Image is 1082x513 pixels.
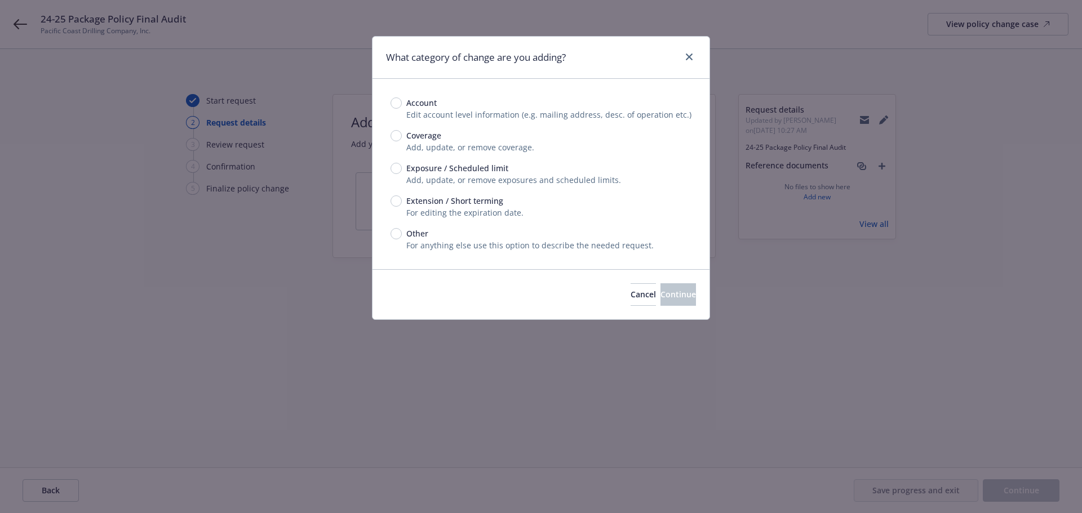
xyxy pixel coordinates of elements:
span: Cancel [631,289,656,300]
button: Cancel [631,283,656,306]
span: Continue [660,289,696,300]
span: For anything else use this option to describe the needed request. [406,240,654,251]
span: Edit account level information (e.g. mailing address, desc. of operation etc.) [406,109,691,120]
span: For editing the expiration date. [406,207,524,218]
span: Exposure / Scheduled limit [406,162,508,174]
input: Coverage [391,130,402,141]
a: close [682,50,696,64]
span: Account [406,97,437,109]
button: Continue [660,283,696,306]
span: Other [406,227,428,239]
input: Other [391,228,402,239]
input: Account [391,97,402,109]
input: Extension / Short terming [391,195,402,207]
span: Coverage [406,130,441,141]
span: Add, update, or remove coverage. [406,142,534,153]
span: Add, update, or remove exposures and scheduled limits. [406,175,621,185]
input: Exposure / Scheduled limit [391,163,402,174]
h1: What category of change are you adding? [386,50,566,65]
span: Extension / Short terming [406,195,503,207]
